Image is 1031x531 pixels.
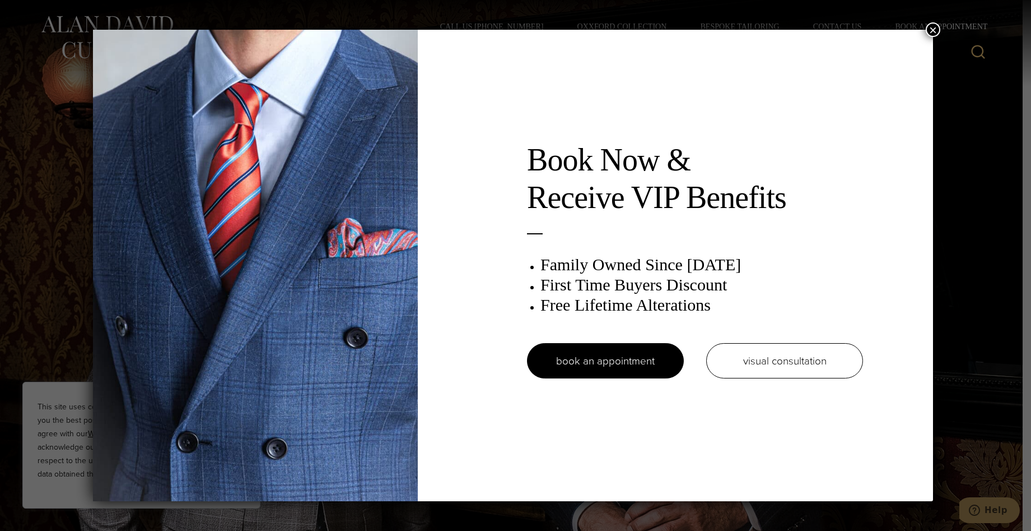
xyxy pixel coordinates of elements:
[540,275,863,295] h3: First Time Buyers Discount
[540,255,863,275] h3: Family Owned Since [DATE]
[25,8,48,18] span: Help
[527,141,863,216] h2: Book Now & Receive VIP Benefits
[527,343,684,378] a: book an appointment
[926,22,940,37] button: Close
[706,343,863,378] a: visual consultation
[540,295,863,315] h3: Free Lifetime Alterations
